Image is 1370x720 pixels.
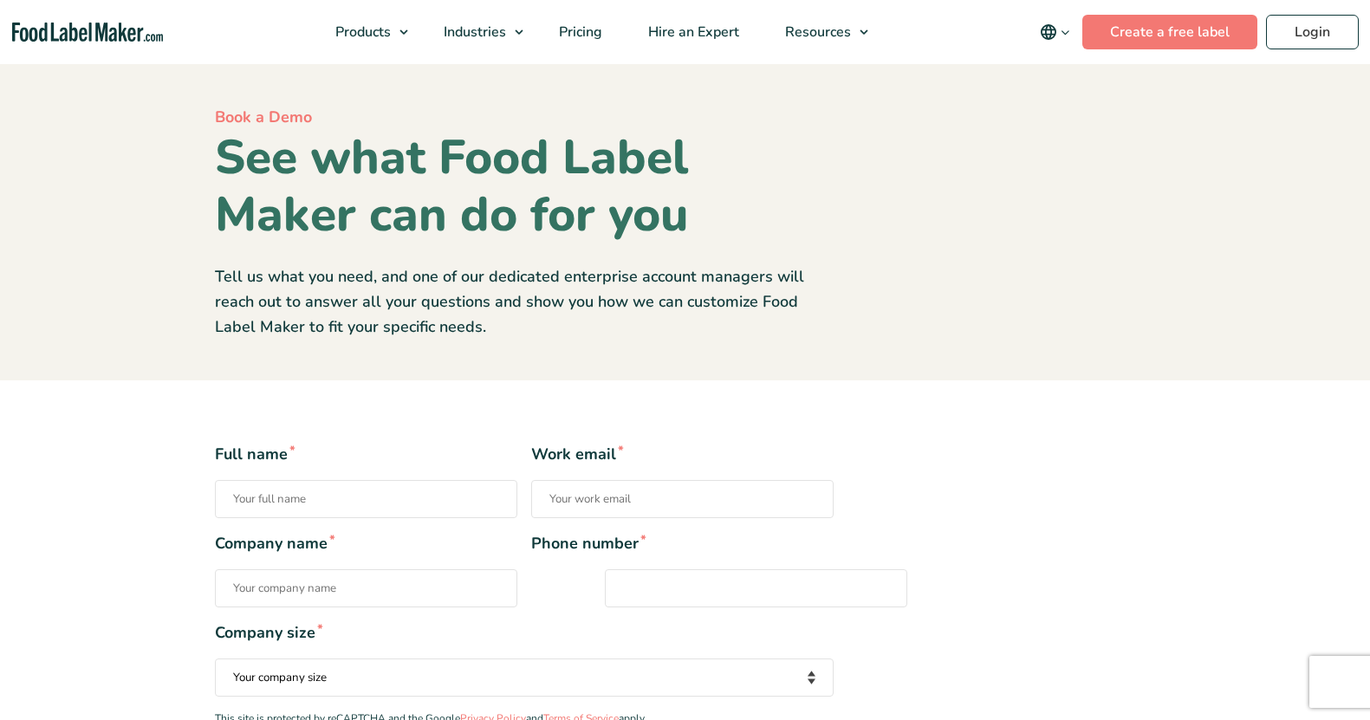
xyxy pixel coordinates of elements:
input: Phone number* [605,569,907,607]
span: Full name [215,443,517,466]
span: Products [330,23,393,42]
h1: See what Food Label Maker can do for you [215,129,834,243]
input: Full name* [215,480,517,518]
a: Create a free label [1082,15,1257,49]
input: Company name* [215,569,517,607]
span: Company size [215,621,834,645]
span: Industries [438,23,508,42]
span: Resources [780,23,853,42]
p: Tell us what you need, and one of our dedicated enterprise account managers will reach out to ans... [215,264,834,339]
a: Login [1266,15,1359,49]
span: Book a Demo [215,107,312,127]
span: Company name [215,532,517,555]
input: Work email* [531,480,834,518]
span: Work email [531,443,834,466]
span: Pricing [554,23,604,42]
span: Phone number [531,532,834,555]
span: Hire an Expert [643,23,741,42]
